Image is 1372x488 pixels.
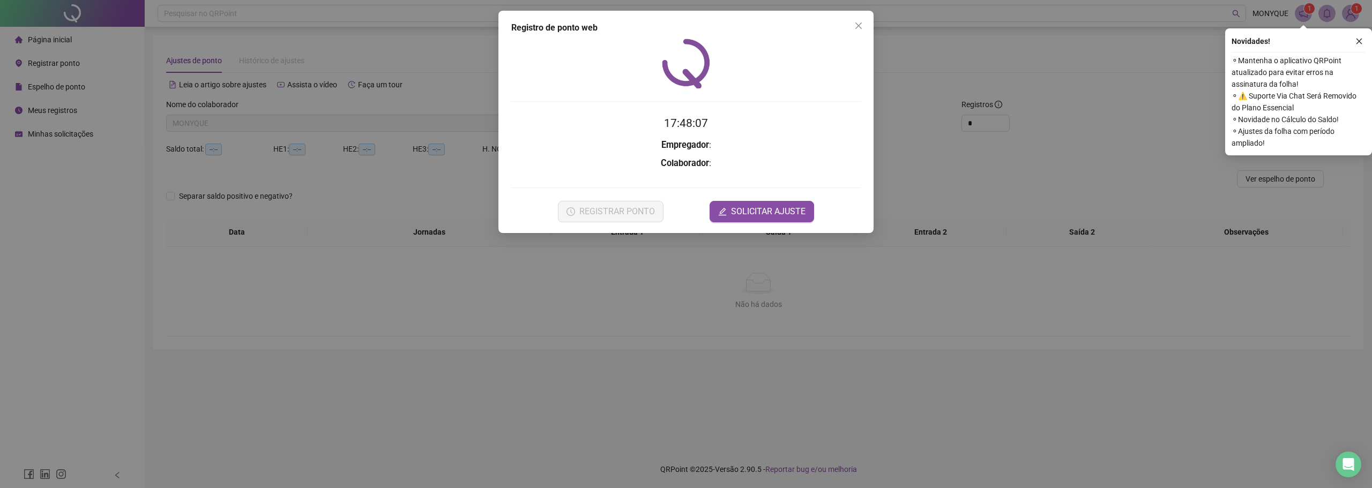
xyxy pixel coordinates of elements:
[731,205,806,218] span: SOLICITAR AJUSTE
[1232,114,1366,125] span: ⚬ Novidade no Cálculo do Saldo!
[1232,55,1366,90] span: ⚬ Mantenha o aplicativo QRPoint atualizado para evitar erros na assinatura da folha!
[1232,125,1366,149] span: ⚬ Ajustes da folha com período ampliado!
[511,21,861,34] div: Registro de ponto web
[558,201,663,222] button: REGISTRAR PONTO
[661,158,709,168] strong: Colaborador
[511,138,861,152] h3: :
[854,21,863,30] span: close
[664,117,708,130] time: 17:48:07
[511,156,861,170] h3: :
[1232,90,1366,114] span: ⚬ ⚠️ Suporte Via Chat Será Removido do Plano Essencial
[1336,452,1361,477] div: Open Intercom Messenger
[718,207,727,216] span: edit
[661,140,709,150] strong: Empregador
[1232,35,1270,47] span: Novidades !
[850,17,867,34] button: Close
[662,39,710,88] img: QRPoint
[1355,37,1363,45] span: close
[710,201,814,222] button: editSOLICITAR AJUSTE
